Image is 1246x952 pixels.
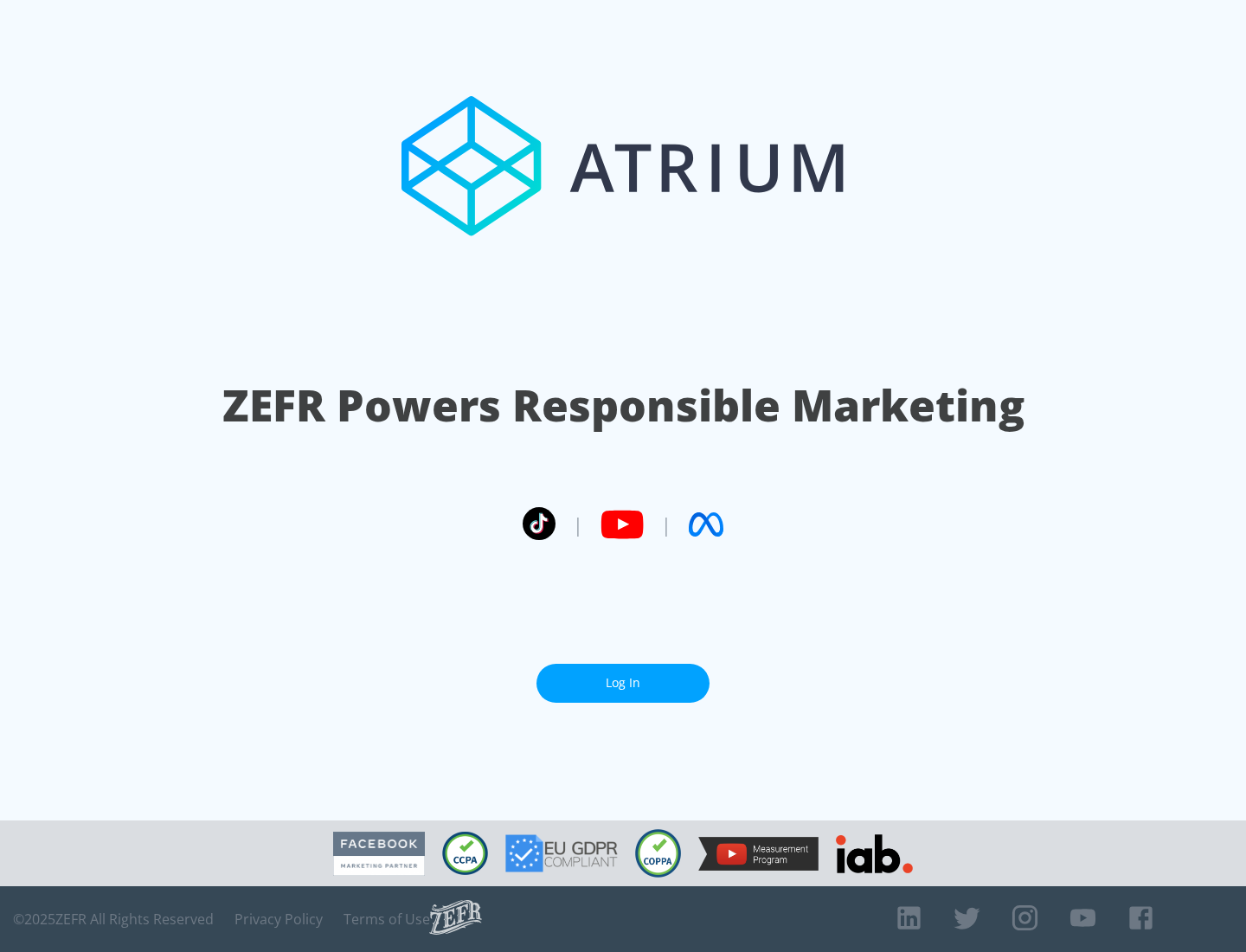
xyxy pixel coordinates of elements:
img: Facebook Marketing Partner [333,832,425,876]
img: GDPR Compliant [505,834,618,872]
a: Privacy Policy [234,910,323,928]
span: | [573,511,583,537]
a: Terms of Use [344,910,430,928]
img: YouTube Measurement Program [698,837,819,871]
img: IAB [836,834,913,873]
img: COPPA Compliant [635,829,681,878]
span: | [661,511,671,537]
a: Log In [536,664,710,703]
h1: ZEFR Powers Responsible Marketing [222,376,1024,435]
img: CCPA Compliant [442,832,488,875]
span: © 2025 ZEFR All Rights Reserved [13,910,214,928]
